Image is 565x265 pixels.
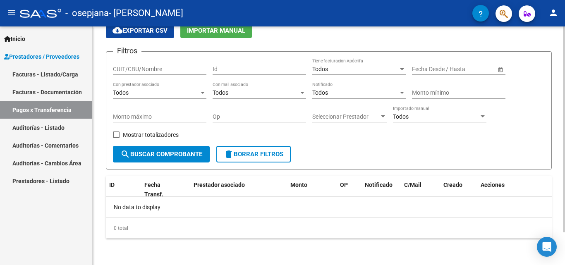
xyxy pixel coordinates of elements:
[106,176,141,203] datatable-header-cell: ID
[287,176,337,203] datatable-header-cell: Monto
[4,34,25,43] span: Inicio
[362,176,401,203] datatable-header-cell: Notificado
[224,150,283,158] span: Borrar Filtros
[537,237,557,257] div: Open Intercom Messenger
[404,181,421,188] span: C/Mail
[120,150,202,158] span: Buscar Comprobante
[113,89,129,96] span: Todos
[481,181,505,188] span: Acciones
[312,89,328,96] span: Todos
[113,45,141,57] h3: Filtros
[548,8,558,18] mat-icon: person
[477,176,552,203] datatable-header-cell: Acciones
[443,181,462,188] span: Creado
[496,65,505,74] button: Open calendar
[194,181,245,188] span: Prestador asociado
[213,89,228,96] span: Todos
[123,130,179,140] span: Mostrar totalizadores
[113,27,168,34] span: Exportar CSV
[113,25,122,35] mat-icon: cloud_download
[340,181,348,188] span: OP
[141,176,178,203] datatable-header-cell: Fecha Transf.
[106,218,552,239] div: 0 total
[401,176,440,203] datatable-header-cell: C/Mail
[393,113,409,120] span: Todos
[224,149,234,159] mat-icon: delete
[216,146,291,162] button: Borrar Filtros
[113,146,210,162] button: Buscar Comprobante
[290,181,307,188] span: Monto
[187,27,245,34] span: Importar Manual
[106,197,552,217] div: No data to display
[4,52,79,61] span: Prestadores / Proveedores
[337,176,362,203] datatable-header-cell: OP
[449,66,490,73] input: Fecha fin
[440,176,477,203] datatable-header-cell: Creado
[120,149,130,159] mat-icon: search
[365,181,393,188] span: Notificado
[7,8,17,18] mat-icon: menu
[190,176,287,203] datatable-header-cell: Prestador asociado
[312,113,379,120] span: Seleccionar Prestador
[65,4,109,22] span: - osepjana
[144,181,163,198] span: Fecha Transf.
[312,66,328,72] span: Todos
[106,23,174,38] button: Exportar CSV
[109,181,115,188] span: ID
[109,4,183,22] span: - [PERSON_NAME]
[412,66,442,73] input: Fecha inicio
[180,23,252,38] button: Importar Manual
